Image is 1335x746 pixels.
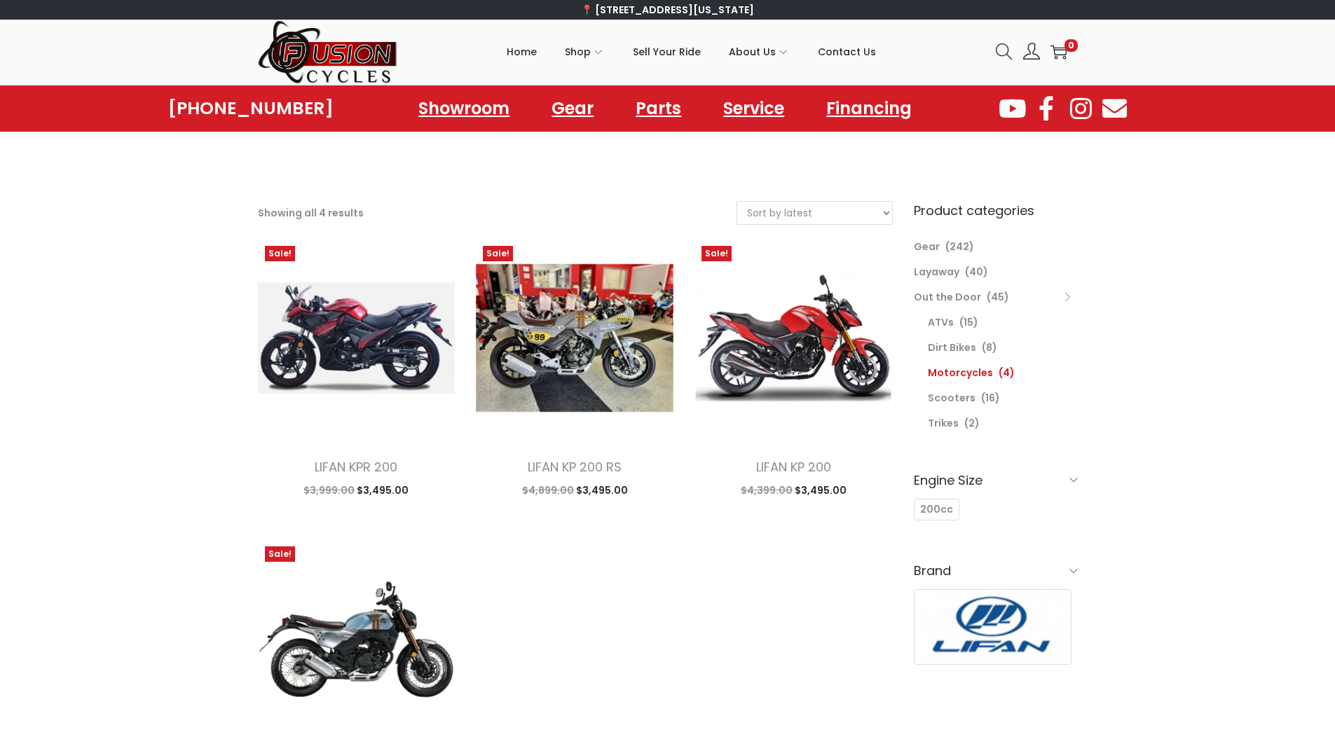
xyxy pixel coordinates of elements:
[915,590,1072,664] img: Lifan
[914,201,1078,220] h6: Product categories
[729,20,790,83] a: About Us
[818,34,876,69] span: Contact Us
[818,20,876,83] a: Contact Us
[357,483,363,497] span: $
[795,483,801,497] span: $
[507,34,537,69] span: Home
[959,315,978,329] span: (15)
[258,203,364,223] p: Showing all 4 results
[756,458,831,476] a: LIFAN KP 200
[357,483,409,497] span: 3,495.00
[741,483,793,497] span: 4,399.00
[315,458,397,476] a: LIFAN KPR 200
[538,92,608,125] a: Gear
[914,265,959,279] a: Layaway
[928,416,959,430] a: Trikes
[522,483,574,497] span: 4,899.00
[565,34,591,69] span: Shop
[945,240,974,254] span: (242)
[914,240,940,254] a: Gear
[633,20,701,83] a: Sell Your Ride
[914,464,1078,497] h6: Engine Size
[987,290,1009,304] span: (45)
[398,20,985,83] nav: Primary navigation
[1050,43,1067,60] a: 0
[633,34,701,69] span: Sell Your Ride
[981,391,1000,405] span: (16)
[928,391,975,405] a: Scooters
[522,483,528,497] span: $
[914,554,1078,587] h6: Brand
[928,340,976,354] a: Dirt Bikes
[795,483,847,497] span: 3,495.00
[622,92,695,125] a: Parts
[581,3,754,17] a: 📍 [STREET_ADDRESS][US_STATE]
[565,20,605,83] a: Shop
[404,92,523,125] a: Showroom
[928,315,954,329] a: ATVs
[982,340,997,354] span: (8)
[303,483,355,497] span: 3,999.00
[576,483,628,497] span: 3,495.00
[528,458,622,476] a: LIFAN KP 200 RS
[303,483,310,497] span: $
[965,265,988,279] span: (40)
[576,483,582,497] span: $
[964,416,980,430] span: (2)
[737,202,892,224] select: Shop order
[741,483,747,497] span: $
[928,366,993,380] a: Motorcycles
[168,99,334,118] a: [PHONE_NUMBER]
[999,366,1015,380] span: (4)
[812,92,926,125] a: Financing
[258,20,398,85] img: Woostify retina logo
[729,34,776,69] span: About Us
[920,502,953,517] span: 200cc
[404,92,926,125] nav: Menu
[507,20,537,83] a: Home
[914,290,981,304] a: Out the Door
[709,92,798,125] a: Service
